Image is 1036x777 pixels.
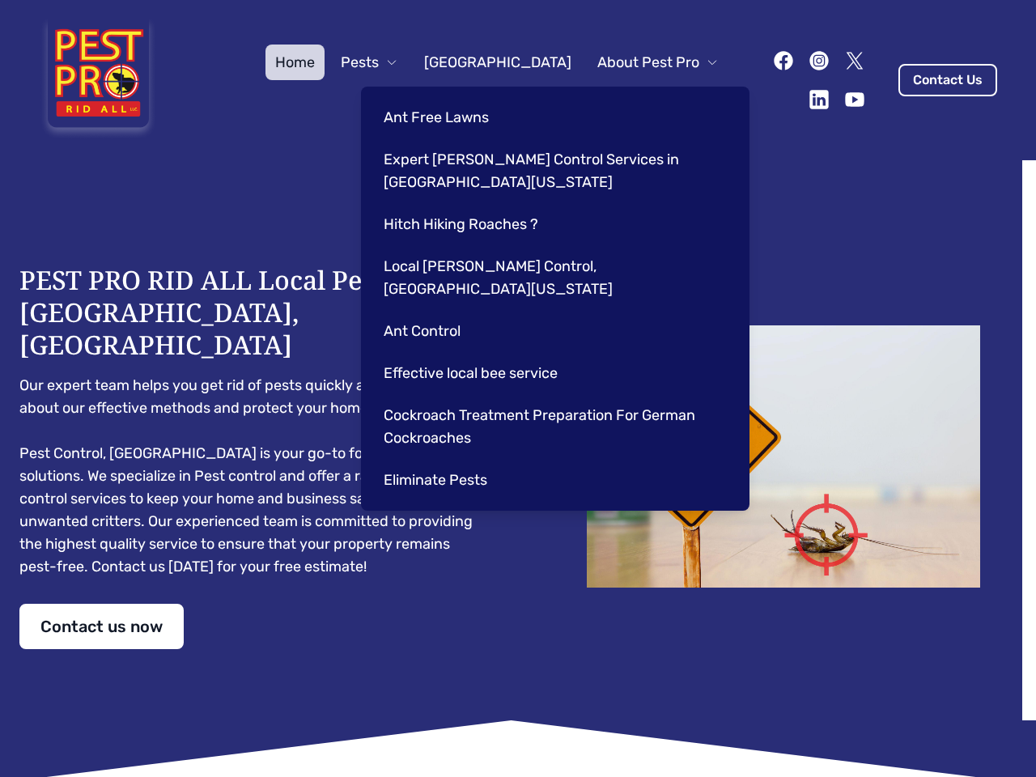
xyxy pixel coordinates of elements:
a: Hitch Hiking Roaches ? [374,206,730,242]
a: Ant Free Lawns [374,100,730,135]
a: Contact us now [19,604,184,649]
a: Contact [655,80,728,116]
pre: Our expert team helps you get rid of pests quickly and safely. Learn about our effective methods ... [19,374,486,578]
a: Cockroach Treatment Preparation For German Cockroaches [374,397,730,456]
a: Contact Us [898,64,997,96]
span: Pests [341,51,379,74]
a: Expert [PERSON_NAME] Control Services in [GEOGRAPHIC_DATA][US_STATE] [374,142,730,200]
a: Ant Control [374,313,730,349]
a: Effective local bee service [374,355,730,391]
button: Pest Control Community B2B [357,80,592,116]
img: Dead cockroach on floor with caution sign pest control [550,325,1017,588]
a: [GEOGRAPHIC_DATA] [414,45,581,80]
h1: PEST PRO RID ALL Local Pest Control [GEOGRAPHIC_DATA], [GEOGRAPHIC_DATA] [19,264,486,361]
img: Pest Pro Rid All [39,19,158,141]
a: Eliminate Pests [374,462,730,498]
span: About Pest Pro [597,51,699,74]
a: Blog [599,80,648,116]
button: About Pest Pro [588,45,728,80]
a: Local [PERSON_NAME] Control, [GEOGRAPHIC_DATA][US_STATE] [374,248,730,307]
a: Home [265,45,325,80]
button: Pests [331,45,408,80]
